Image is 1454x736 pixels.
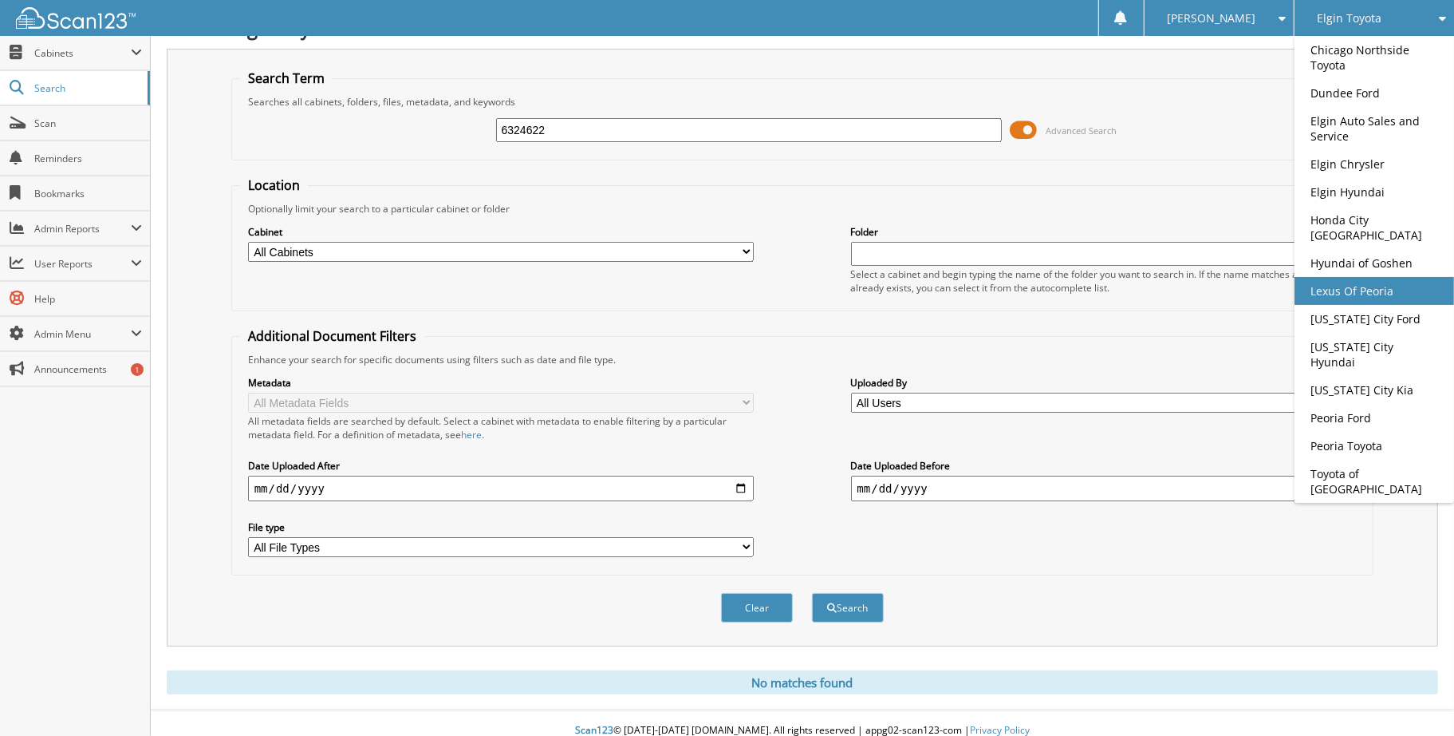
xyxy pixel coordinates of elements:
span: Cabinets [34,46,131,60]
a: Peoria Ford [1294,404,1454,432]
div: No matches found [167,671,1438,694]
span: User Reports [34,257,131,271]
label: Folder [851,225,1357,239]
label: Uploaded By [851,376,1357,390]
button: Clear [721,593,793,623]
a: Lexus Of Peoria [1294,277,1454,305]
a: Chicago Northside Toyota [1294,36,1454,79]
div: Enhance your search for specific documents using filters such as date and file type. [240,353,1365,366]
a: Hyundai of Goshen [1294,249,1454,277]
a: [US_STATE] City Hyundai [1294,333,1454,376]
a: here [461,428,482,441]
span: Admin Menu [34,327,131,341]
a: Peoria Toyota [1294,432,1454,460]
span: Bookmarks [34,187,142,200]
button: Search [812,593,884,623]
span: [PERSON_NAME] [1167,14,1256,23]
legend: Location [240,176,308,194]
a: [US_STATE] City Kia [1294,376,1454,404]
span: Scan [34,117,142,130]
div: Select a cabinet and begin typing the name of the folder you want to search in. If the name match... [851,267,1357,295]
div: 1 [131,363,144,376]
label: Metadata [248,376,755,390]
span: Announcements [34,362,142,376]
legend: Search Term [240,69,333,87]
a: Elgin Auto Sales and Service [1294,107,1454,150]
span: Search [34,81,140,95]
label: Date Uploaded After [248,459,755,473]
legend: Additional Document Filters [240,327,424,345]
span: Help [34,292,142,306]
iframe: Chat Widget [1374,659,1454,736]
a: [US_STATE] City Ford [1294,305,1454,333]
div: Optionally limit your search to a particular cabinet or folder [240,202,1365,216]
input: start [248,476,755,501]
span: Admin Reports [34,222,131,235]
div: All metadata fields are searched by default. Select a cabinet with metadata to enable filtering b... [248,414,755,441]
span: Advanced Search [1046,125,1117,137]
a: Elgin Chrysler [1294,150,1454,178]
div: Searches all cabinets, folders, files, metadata, and keywords [240,95,1365,109]
img: scan123-logo-white.svg [16,7,136,29]
a: Honda City [GEOGRAPHIC_DATA] [1294,206,1454,249]
label: Date Uploaded Before [851,459,1357,473]
span: Elgin Toyota [1317,14,1381,23]
a: Dundee Ford [1294,79,1454,107]
a: Toyota of [GEOGRAPHIC_DATA] [1294,460,1454,503]
a: Elgin Hyundai [1294,178,1454,206]
label: Cabinet [248,225,755,239]
span: Reminders [34,152,142,165]
input: end [851,476,1357,501]
label: File type [248,520,755,534]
